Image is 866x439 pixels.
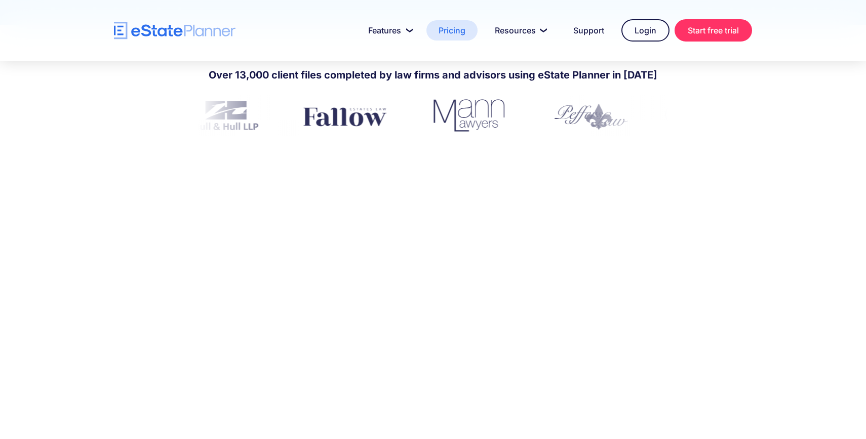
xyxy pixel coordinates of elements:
a: Support [561,20,616,41]
a: home [114,22,235,39]
a: Features [356,20,421,41]
h4: Over 13,000 client files completed by law firms and advisors using eState Planner in [DATE] [209,68,657,82]
a: Pricing [426,20,478,41]
a: Start free trial [675,19,752,42]
a: Resources [483,20,556,41]
a: Login [621,19,670,42]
